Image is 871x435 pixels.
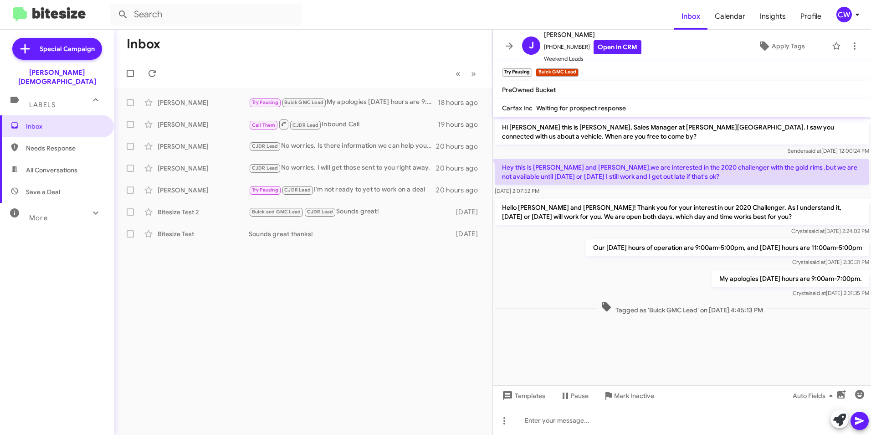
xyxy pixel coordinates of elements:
span: Mark Inactive [614,388,654,404]
div: [DATE] [452,207,485,217]
span: Try Pausing [252,187,278,193]
span: More [29,214,48,222]
button: Auto Fields [785,388,844,404]
div: [PERSON_NAME] [158,186,249,195]
span: Buick GMC Lead [284,99,323,105]
span: [PERSON_NAME] [544,29,641,40]
input: Search [110,4,302,26]
div: 18 hours ago [438,98,485,107]
div: Sounds great! [249,207,452,217]
span: said at [810,290,826,296]
div: 20 hours ago [436,142,485,151]
button: Previous [450,64,466,83]
span: J [529,38,534,53]
div: [PERSON_NAME] [158,164,249,173]
a: Open in CRM [594,40,641,54]
span: Special Campaign [40,44,95,53]
small: Try Pausing [502,68,532,77]
span: Needs Response [26,144,103,153]
span: Crystal [DATE] 2:30:31 PM [792,259,869,265]
span: Save a Deal [26,187,60,197]
div: Bitesize Test [158,229,249,238]
span: Inbox [26,122,103,131]
span: Call Them [252,122,276,128]
button: Apply Tags [735,38,827,54]
button: Templates [493,388,553,404]
span: said at [810,259,825,265]
p: My apologies [DATE] hours are 9:00am-7:00pm. [712,270,869,287]
span: Waiting for prospect response [536,104,626,112]
button: Next [466,64,482,83]
div: 19 hours ago [438,120,485,129]
a: Profile [793,3,829,30]
span: [PHONE_NUMBER] [544,40,641,54]
span: Pause [571,388,589,404]
div: No worries. Is there information we can help you with? [249,141,436,151]
nav: Page navigation example [451,64,482,83]
a: Inbox [674,3,707,30]
span: CJDR Lead [292,122,319,128]
span: [DATE] 2:07:52 PM [495,187,539,194]
div: [PERSON_NAME] [158,98,249,107]
span: » [471,68,476,79]
h1: Inbox [127,37,160,52]
span: Crystal [DATE] 2:31:35 PM [793,290,869,296]
span: CJDR Lead [284,187,311,193]
a: Special Campaign [12,38,102,60]
p: Hi [PERSON_NAME] this is [PERSON_NAME], Sales Manager at [PERSON_NAME][GEOGRAPHIC_DATA]. I saw yo... [495,119,869,145]
span: Templates [500,388,545,404]
a: Insights [753,3,793,30]
span: Weekend Leads [544,54,641,63]
span: Buick and GMC Lead [252,209,301,215]
span: CJDR Lead [307,209,333,215]
span: Carfax Inc [502,104,533,112]
small: Buick GMC Lead [536,68,578,77]
span: Sender [DATE] 12:00:24 PM [788,147,869,154]
div: 20 hours ago [436,186,485,195]
div: [PERSON_NAME] [158,120,249,129]
div: Bitesize Test 2 [158,207,249,217]
button: CW [829,7,861,22]
div: Inbound Call [249,119,438,130]
a: Calendar [707,3,753,30]
div: [PERSON_NAME] [158,142,249,151]
span: Tagged as 'Buick GMC Lead' on [DATE] 4:45:13 PM [597,301,767,315]
p: Hey this is [PERSON_NAME] and [PERSON_NAME],we are interested in the 2020 challenger with the gol... [495,159,869,185]
span: CJDR Lead [252,165,278,171]
span: CJDR Lead [252,143,278,149]
span: PreOwned Bucket [502,86,556,94]
span: said at [805,147,821,154]
span: Auto Fields [793,388,836,404]
p: Hello [PERSON_NAME] and [PERSON_NAME]! Thank you for your interest in our 2020 Challenger. As I u... [495,199,869,225]
div: Sounds great thanks! [249,229,452,238]
div: CW [836,7,852,22]
div: My apologies [DATE] hours are 9:00am-7:00pm. [249,97,438,108]
span: Crystal [DATE] 2:24:02 PM [791,228,869,234]
div: No worries. I will get those sent to you right away. [249,163,436,173]
span: Try Pausing [252,99,278,105]
span: Labels [29,101,56,109]
div: I'm not ready to yet to work on a deal [249,185,436,195]
span: Apply Tags [772,38,805,54]
div: 20 hours ago [436,164,485,173]
span: said at [809,228,825,234]
p: Our [DATE] hours of operation are 9:00am-5:00pm, and [DATE] hours are 11:00am-5:00pm [586,239,869,256]
button: Pause [553,388,596,404]
button: Mark Inactive [596,388,661,404]
span: « [456,68,461,79]
span: All Conversations [26,166,77,175]
div: [DATE] [452,229,485,238]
